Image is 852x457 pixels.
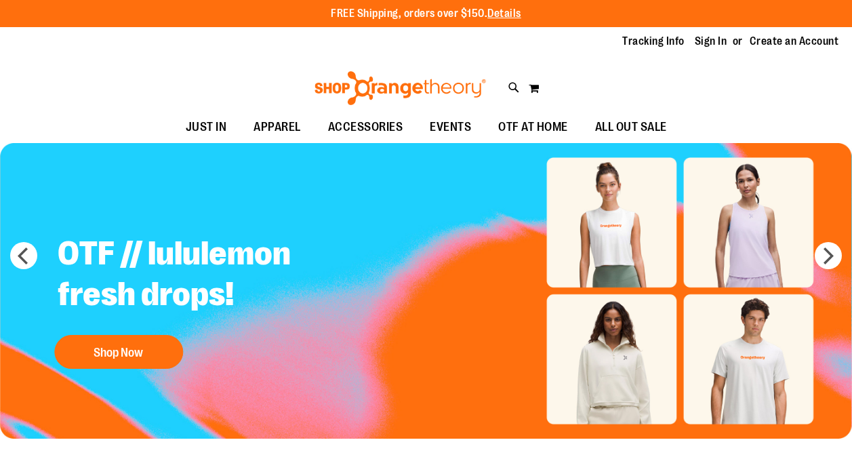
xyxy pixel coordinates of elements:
span: ACCESSORIES [328,112,403,142]
span: JUST IN [186,112,227,142]
button: next [815,242,842,269]
a: OTF // lululemon fresh drops! Shop Now [47,223,384,376]
a: Sign In [695,34,727,49]
a: Tracking Info [622,34,685,49]
span: OTF AT HOME [498,112,568,142]
a: Create an Account [750,34,839,49]
span: ALL OUT SALE [595,112,667,142]
span: EVENTS [430,112,471,142]
span: APPAREL [253,112,301,142]
a: Details [487,7,521,20]
p: FREE Shipping, orders over $150. [331,6,521,22]
img: Shop Orangetheory [312,71,488,105]
button: Shop Now [54,335,183,369]
button: prev [10,242,37,269]
h2: OTF // lululemon fresh drops! [47,223,384,328]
